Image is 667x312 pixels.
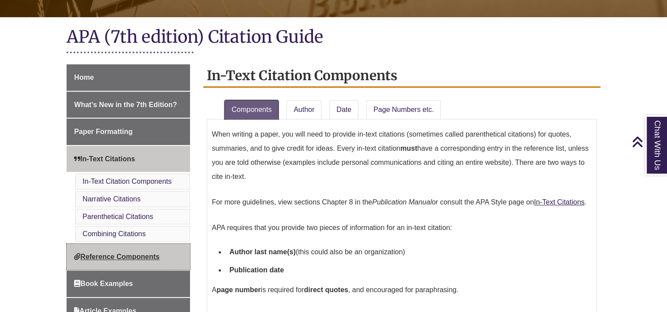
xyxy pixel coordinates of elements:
[203,64,600,88] h2: In-Text Citation Components
[287,100,321,119] a: Author
[82,195,141,203] a: Narrative Citations
[67,271,190,297] a: Book Examples
[74,101,177,108] span: What's New in the 7th Edition?
[67,244,190,270] a: Reference Components
[74,280,133,287] span: Book Examples
[74,128,132,135] span: Paper Formatting
[632,136,665,148] a: Back to Top
[212,192,592,213] p: For more guidelines, view sections Chapter 8 in the or consult the APA Style page on .
[212,217,592,238] p: APA requires that you provide two pieces of information for an in-text citation:
[74,74,93,81] span: Home
[212,279,592,301] p: A is required for , and encouraged for paraphrasing.
[304,286,348,293] strong: direct quotes
[67,26,600,49] h1: APA (7th edition) Citation Guide
[229,266,284,274] strong: Publication date
[67,92,190,118] a: What's New in the 7th Edition?
[67,146,190,172] a: In-Text Citations
[224,100,279,119] a: Components
[82,213,153,220] a: Parenthetical Citations
[329,100,358,119] a: Date
[534,198,585,206] a: In-Text Citations
[74,253,160,260] span: Reference Components
[74,155,135,163] span: In-Text Citations
[67,64,190,91] a: Home
[372,198,432,206] em: Publication Manual
[212,124,592,187] p: When writing a paper, you will need to provide in-text citations (sometimes called parenthetical ...
[216,286,261,293] strong: page number
[229,248,295,256] strong: Author last name(s)
[400,145,417,152] strong: must
[67,119,190,145] a: Paper Formatting
[82,178,171,185] a: In-Text Citation Components
[82,230,145,238] a: Combining Citations
[226,243,592,261] li: (this could also be an organization)
[366,100,441,119] a: Page Numbers etc.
